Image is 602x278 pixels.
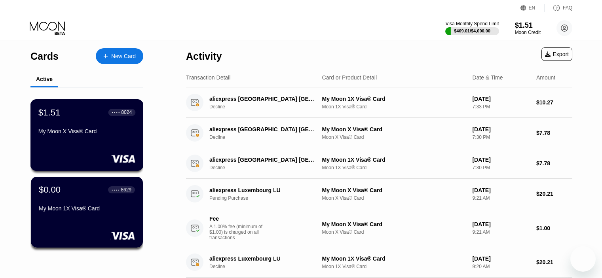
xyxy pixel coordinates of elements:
[563,5,572,11] div: FAQ
[209,157,318,163] div: aliexpress [GEOGRAPHIC_DATA] [GEOGRAPHIC_DATA]
[322,264,466,269] div: Moon 1X Visa® Card
[472,255,530,262] div: [DATE]
[322,195,466,201] div: Moon X Visa® Card
[536,130,572,136] div: $7.78
[186,179,572,209] div: aliexpress Luxembourg LUPending PurchaseMy Moon X Visa® CardMoon X Visa® Card[DATE]9:21 AM$20.21
[186,148,572,179] div: aliexpress [GEOGRAPHIC_DATA] [GEOGRAPHIC_DATA]DeclineMy Moon 1X Visa® CardMoon 1X Visa® Card[DATE...
[209,126,318,132] div: aliexpress [GEOGRAPHIC_DATA] [GEOGRAPHIC_DATA]
[186,209,572,247] div: FeeA 1.00% fee (minimum of $1.00) is charged on all transactionsMy Moon X Visa® CardMoon X Visa® ...
[322,221,466,227] div: My Moon X Visa® Card
[520,4,545,12] div: EN
[30,51,59,62] div: Cards
[472,104,530,110] div: 7:33 PM
[445,21,499,26] div: Visa Monthly Spend Limit
[472,126,530,132] div: [DATE]
[38,128,135,134] div: My Moon X Visa® Card
[209,255,318,262] div: aliexpress Luxembourg LU
[536,160,572,166] div: $7.78
[38,107,61,117] div: $1.51
[322,229,466,235] div: Moon X Visa® Card
[186,247,572,278] div: aliexpress Luxembourg LUDeclineMy Moon 1X Visa® CardMoon 1X Visa® Card[DATE]9:20 AM$20.21
[515,21,541,30] div: $1.51
[445,21,499,35] div: Visa Monthly Spend Limit$409.01/$4,000.00
[472,195,530,201] div: 9:21 AM
[186,51,222,62] div: Activity
[536,259,572,265] div: $20.21
[39,185,61,195] div: $0.00
[472,157,530,163] div: [DATE]
[209,264,326,269] div: Decline
[472,264,530,269] div: 9:20 AM
[186,87,572,118] div: aliexpress [GEOGRAPHIC_DATA] [GEOGRAPHIC_DATA]DeclineMy Moon 1X Visa® CardMoon 1X Visa® Card[DATE...
[186,118,572,148] div: aliexpress [GEOGRAPHIC_DATA] [GEOGRAPHIC_DATA]DeclineMy Moon X Visa® CardMoon X Visa® Card[DATE]7...
[322,165,466,170] div: Moon 1X Visa® Card
[472,229,530,235] div: 9:21 AM
[536,191,572,197] div: $20.21
[529,5,536,11] div: EN
[121,110,132,115] div: 8024
[536,74,555,81] div: Amount
[536,99,572,106] div: $10.27
[121,187,131,193] div: 8629
[322,187,466,193] div: My Moon X Visa® Card
[472,96,530,102] div: [DATE]
[570,246,596,272] iframe: Button to launch messaging window
[322,96,466,102] div: My Moon 1X Visa® Card
[536,225,572,231] div: $1.00
[209,195,326,201] div: Pending Purchase
[515,30,541,35] div: Moon Credit
[545,51,569,57] div: Export
[322,134,466,140] div: Moon X Visa® Card
[322,104,466,110] div: Moon 1X Visa® Card
[112,111,120,113] div: ● ● ● ●
[209,224,269,240] div: A 1.00% fee (minimum of $1.00) is charged on all transactions
[209,96,318,102] div: aliexpress [GEOGRAPHIC_DATA] [GEOGRAPHIC_DATA]
[111,53,136,60] div: New Card
[209,165,326,170] div: Decline
[322,157,466,163] div: My Moon 1X Visa® Card
[322,126,466,132] div: My Moon X Visa® Card
[31,177,143,248] div: $0.00● ● ● ●8629My Moon 1X Visa® Card
[472,165,530,170] div: 7:30 PM
[541,47,572,61] div: Export
[209,187,318,193] div: aliexpress Luxembourg LU
[545,4,572,12] div: FAQ
[322,255,466,262] div: My Moon 1X Visa® Card
[472,187,530,193] div: [DATE]
[186,74,230,81] div: Transaction Detail
[472,134,530,140] div: 7:30 PM
[36,76,53,82] div: Active
[96,48,143,64] div: New Card
[112,189,120,191] div: ● ● ● ●
[31,100,143,170] div: $1.51● ● ● ●8024My Moon X Visa® Card
[39,205,135,212] div: My Moon 1X Visa® Card
[472,221,530,227] div: [DATE]
[515,21,541,35] div: $1.51Moon Credit
[454,28,490,33] div: $409.01 / $4,000.00
[472,74,503,81] div: Date & Time
[209,216,265,222] div: Fee
[209,134,326,140] div: Decline
[209,104,326,110] div: Decline
[322,74,377,81] div: Card or Product Detail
